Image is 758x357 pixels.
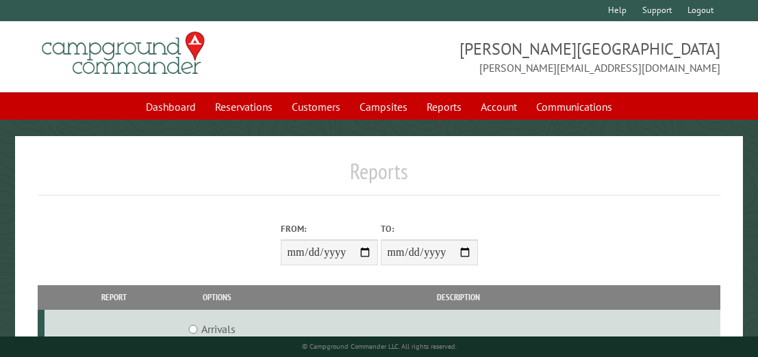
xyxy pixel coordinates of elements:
[38,158,720,196] h1: Reports
[418,94,470,120] a: Reports
[207,94,281,120] a: Reservations
[351,94,416,120] a: Campsites
[472,94,525,120] a: Account
[38,27,209,80] img: Campground Commander
[252,285,666,309] th: Description
[379,38,720,76] span: [PERSON_NAME][GEOGRAPHIC_DATA] [PERSON_NAME][EMAIL_ADDRESS][DOMAIN_NAME]
[528,94,620,120] a: Communications
[302,342,457,351] small: © Campground Commander LLC. All rights reserved.
[201,321,236,337] label: Arrivals
[381,222,478,235] label: To:
[281,222,378,235] label: From:
[138,94,204,120] a: Dashboard
[45,285,183,309] th: Report
[283,94,349,120] a: Customers
[183,285,252,309] th: Options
